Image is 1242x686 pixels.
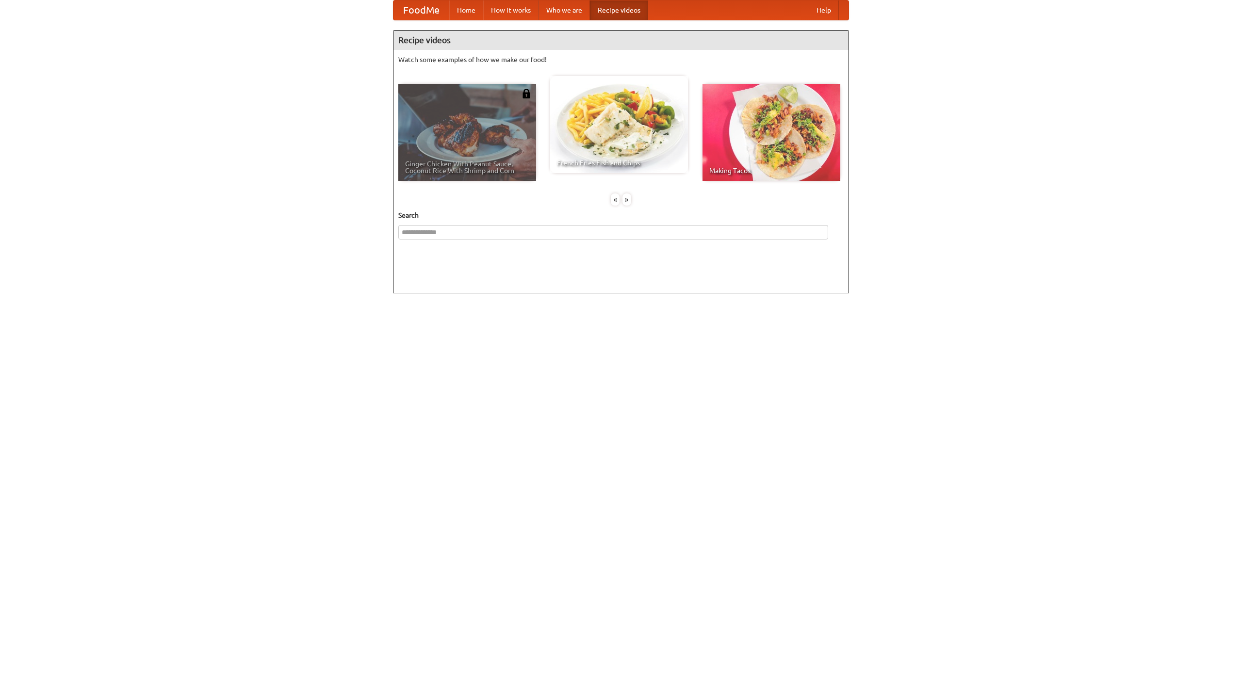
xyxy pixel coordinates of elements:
span: Making Tacos [709,167,833,174]
a: Home [449,0,483,20]
a: Help [809,0,839,20]
div: » [622,193,631,206]
a: Who we are [539,0,590,20]
div: « [611,193,620,206]
h4: Recipe videos [393,31,849,50]
span: French Fries Fish and Chips [557,160,681,166]
a: Recipe videos [590,0,648,20]
a: Making Tacos [703,84,840,181]
h5: Search [398,210,844,220]
a: FoodMe [393,0,449,20]
a: How it works [483,0,539,20]
a: French Fries Fish and Chips [550,76,688,173]
p: Watch some examples of how we make our food! [398,55,844,64]
img: 483408.png [522,89,531,98]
